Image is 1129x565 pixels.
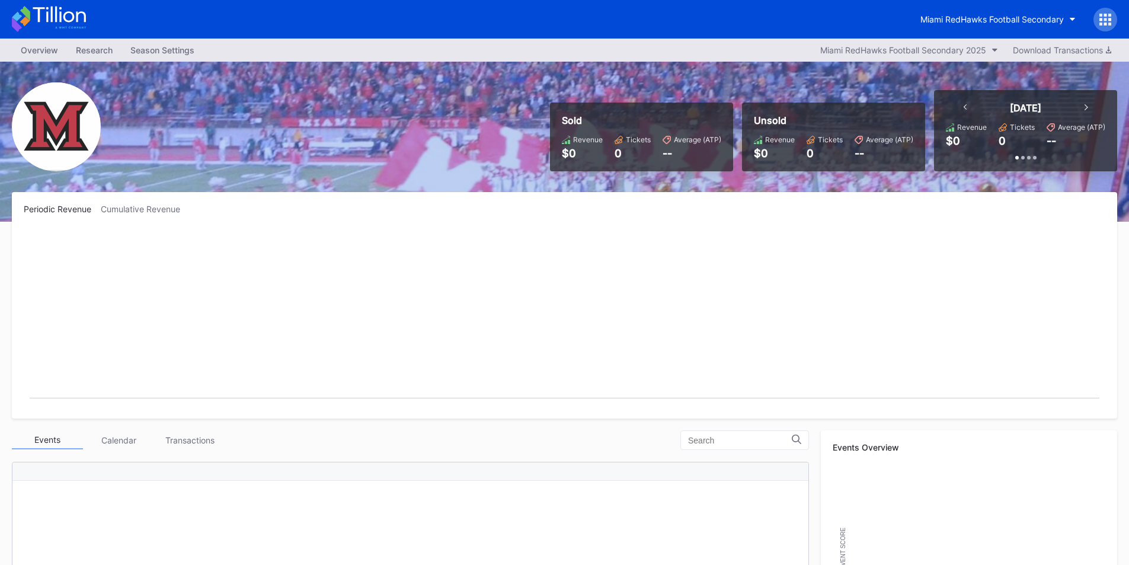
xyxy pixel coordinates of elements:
[754,114,913,126] div: Unsold
[1013,45,1111,55] div: Download Transactions
[121,42,203,59] a: Season Settings
[1058,123,1105,132] div: Average (ATP)
[814,42,1004,58] button: Miami RedHawks Football Secondary 2025
[820,45,986,55] div: Miami RedHawks Football Secondary 2025
[663,147,721,159] div: --
[807,147,843,159] div: 0
[1007,42,1117,58] button: Download Transactions
[765,135,795,144] div: Revenue
[626,135,651,144] div: Tickets
[999,135,1006,147] div: 0
[615,147,651,159] div: 0
[101,204,190,214] div: Cumulative Revenue
[946,135,960,147] div: $0
[1047,135,1056,147] div: --
[855,147,913,159] div: --
[754,147,795,159] div: $0
[818,135,843,144] div: Tickets
[12,42,67,59] a: Overview
[688,436,792,445] input: Search
[12,82,101,171] img: Miami_RedHawks_Football_Secondary.png
[12,431,83,449] div: Events
[24,204,101,214] div: Periodic Revenue
[957,123,987,132] div: Revenue
[83,431,154,449] div: Calendar
[1010,102,1041,114] div: [DATE]
[562,147,603,159] div: $0
[911,8,1085,30] button: Miami RedHawks Football Secondary
[1010,123,1035,132] div: Tickets
[920,14,1064,24] div: Miami RedHawks Football Secondary
[674,135,721,144] div: Average (ATP)
[24,229,1105,407] svg: Chart title
[562,114,721,126] div: Sold
[866,135,913,144] div: Average (ATP)
[67,42,121,59] a: Research
[573,135,603,144] div: Revenue
[154,431,225,449] div: Transactions
[833,442,1105,452] div: Events Overview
